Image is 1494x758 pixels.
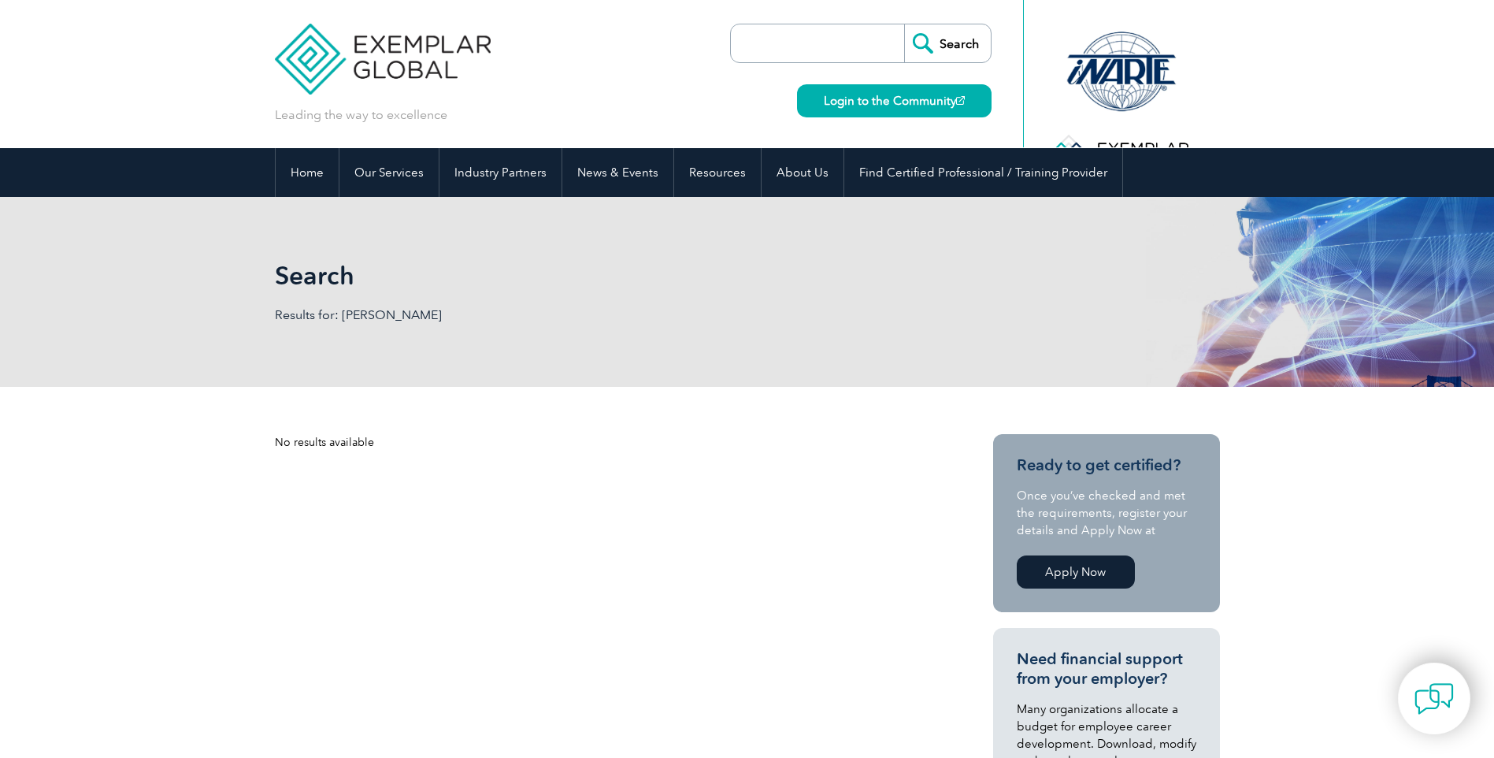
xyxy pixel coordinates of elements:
[275,434,936,451] div: No results available
[275,307,747,324] p: Results for: [PERSON_NAME]
[1017,649,1196,689] h3: Need financial support from your employer?
[1017,487,1196,539] p: Once you’ve checked and met the requirements, register your details and Apply Now at
[904,24,991,62] input: Search
[562,148,673,197] a: News & Events
[1017,555,1135,589] a: Apply Now
[956,96,965,105] img: open_square.png
[674,148,761,197] a: Resources
[1414,679,1454,719] img: contact-chat.png
[844,148,1122,197] a: Find Certified Professional / Training Provider
[1017,455,1196,475] h3: Ready to get certified?
[275,106,447,124] p: Leading the way to excellence
[339,148,439,197] a: Our Services
[762,148,843,197] a: About Us
[276,148,339,197] a: Home
[275,260,880,291] h1: Search
[797,84,992,117] a: Login to the Community
[439,148,562,197] a: Industry Partners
